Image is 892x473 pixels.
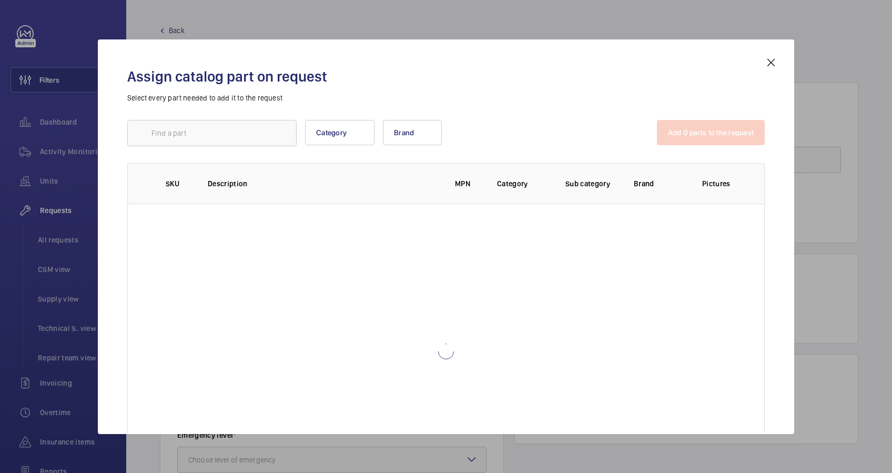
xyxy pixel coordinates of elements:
[127,67,765,86] h2: Assign catalog part on request
[497,178,549,189] p: Category
[455,178,480,189] p: MPN
[305,120,374,145] button: Category
[634,178,685,189] p: Brand
[565,178,617,189] p: Sub category
[316,128,347,137] span: Category
[127,120,297,146] input: Find a part
[166,178,191,189] p: SKU
[208,178,438,189] p: Description
[383,120,442,145] button: Brand
[702,178,743,189] p: Pictures
[127,93,765,103] p: Select every part needed to add it to the request
[657,120,765,145] button: Add 0 parts to the request
[394,128,414,137] span: Brand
